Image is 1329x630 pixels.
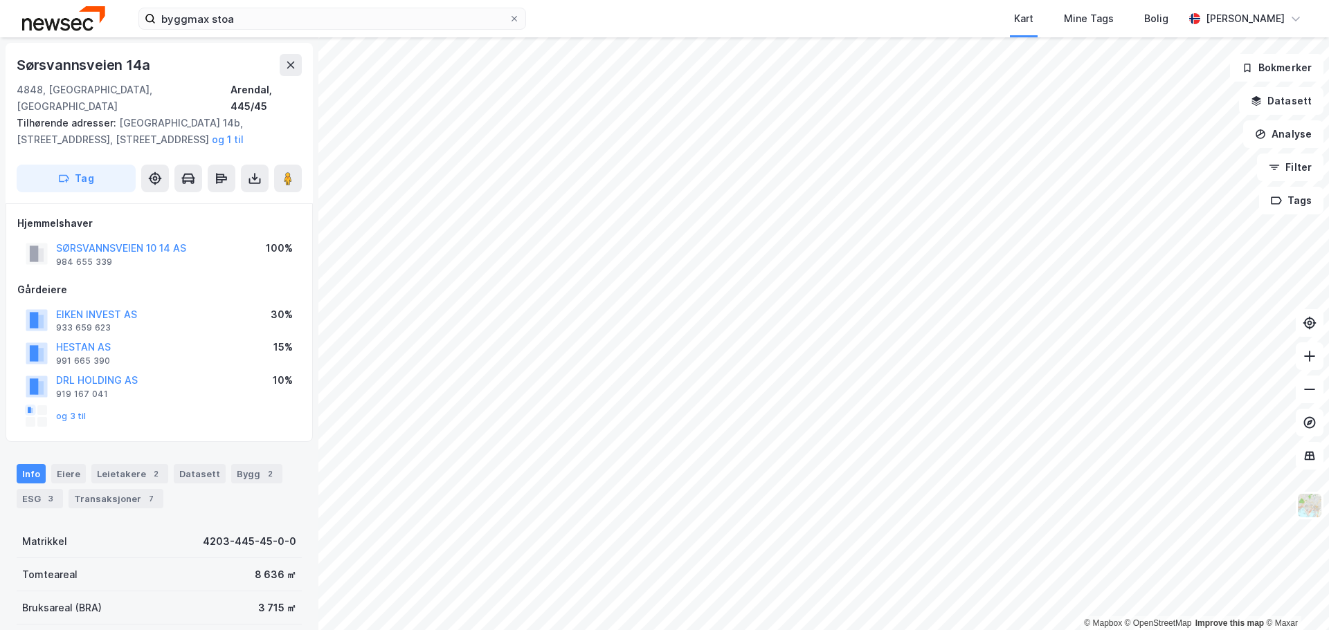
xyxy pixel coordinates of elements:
div: [PERSON_NAME] [1206,10,1285,27]
button: Tag [17,165,136,192]
div: 100% [266,240,293,257]
img: Z [1296,492,1323,519]
div: [GEOGRAPHIC_DATA] 14b, [STREET_ADDRESS], [STREET_ADDRESS] [17,115,291,148]
div: 991 665 390 [56,355,110,367]
input: Søk på adresse, matrikkel, gårdeiere, leietakere eller personer [156,8,509,29]
div: Matrikkel [22,533,67,550]
div: Gårdeiere [17,281,301,298]
div: Sørsvannsveien 14a [17,54,152,76]
div: 30% [271,306,293,323]
div: Arendal, 445/45 [230,82,302,115]
iframe: Chat Widget [1260,564,1329,630]
div: 2 [263,467,277,481]
div: Datasett [174,464,226,483]
button: Datasett [1239,87,1323,115]
div: Bygg [231,464,282,483]
div: 3 715 ㎡ [258,600,296,616]
div: 4848, [GEOGRAPHIC_DATA], [GEOGRAPHIC_DATA] [17,82,230,115]
div: 15% [273,339,293,355]
div: Tomteareal [22,566,78,583]
div: 2 [149,467,163,481]
div: 984 655 339 [56,257,112,268]
button: Bokmerker [1230,54,1323,82]
div: 3 [44,492,57,506]
a: OpenStreetMap [1125,618,1192,628]
div: Transaksjoner [69,489,163,508]
div: 933 659 623 [56,322,111,333]
div: Kart [1014,10,1033,27]
div: Mine Tags [1064,10,1114,27]
div: 919 167 041 [56,389,108,400]
div: 4203-445-45-0-0 [203,533,296,550]
span: Tilhørende adresser: [17,117,119,129]
div: Hjemmelshaver [17,215,301,232]
div: ESG [17,489,63,508]
a: Mapbox [1084,618,1122,628]
div: Eiere [51,464,86,483]
div: Bruksareal (BRA) [22,600,102,616]
div: 8 636 ㎡ [255,566,296,583]
button: Filter [1257,154,1323,181]
div: Bolig [1144,10,1168,27]
div: 7 [144,492,158,506]
button: Tags [1259,187,1323,214]
div: Leietakere [91,464,168,483]
a: Improve this map [1195,618,1264,628]
div: 10% [273,372,293,389]
button: Analyse [1243,120,1323,148]
img: newsec-logo.f6e21ccffca1b3a03d2d.png [22,6,105,30]
div: Info [17,464,46,483]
